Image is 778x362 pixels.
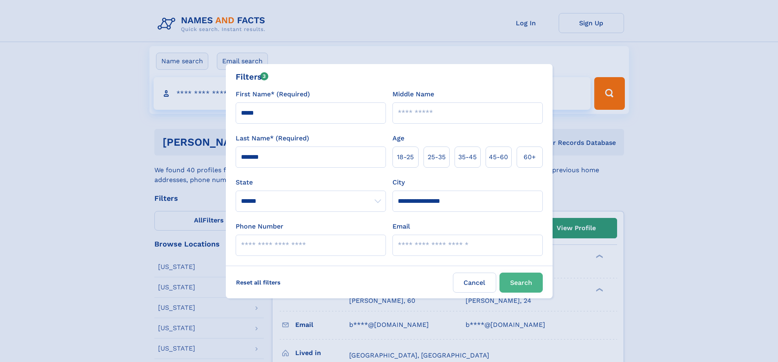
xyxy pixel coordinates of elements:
[236,222,283,231] label: Phone Number
[236,178,386,187] label: State
[489,152,508,162] span: 45‑60
[392,222,410,231] label: Email
[397,152,414,162] span: 18‑25
[428,152,446,162] span: 25‑35
[458,152,477,162] span: 35‑45
[392,89,434,99] label: Middle Name
[236,133,309,143] label: Last Name* (Required)
[236,89,310,99] label: First Name* (Required)
[392,133,404,143] label: Age
[392,178,405,187] label: City
[453,273,496,293] label: Cancel
[231,273,286,292] label: Reset all filters
[236,71,269,83] div: Filters
[524,152,536,162] span: 60+
[499,273,543,293] button: Search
